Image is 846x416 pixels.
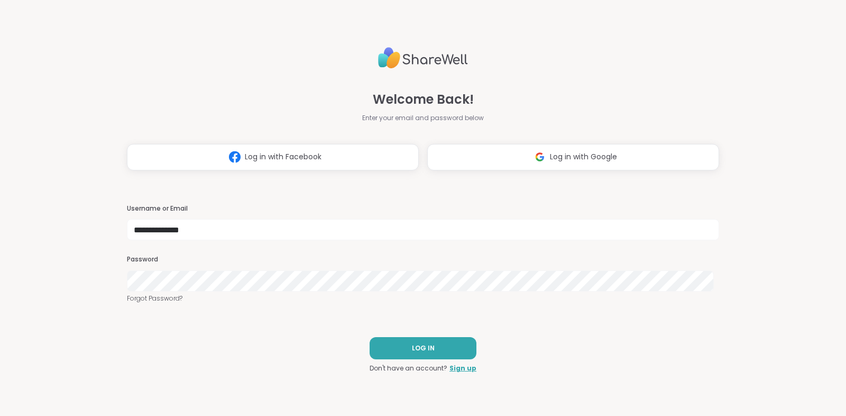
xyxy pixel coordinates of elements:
[412,343,435,353] span: LOG IN
[127,144,419,170] button: Log in with Facebook
[225,147,245,167] img: ShareWell Logomark
[245,151,321,162] span: Log in with Facebook
[550,151,617,162] span: Log in with Google
[378,43,468,73] img: ShareWell Logo
[370,337,476,359] button: LOG IN
[530,147,550,167] img: ShareWell Logomark
[127,294,719,303] a: Forgot Password?
[127,255,719,264] h3: Password
[127,204,719,213] h3: Username or Email
[427,144,719,170] button: Log in with Google
[373,90,474,109] span: Welcome Back!
[370,364,447,373] span: Don't have an account?
[449,364,476,373] a: Sign up
[362,113,484,123] span: Enter your email and password below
